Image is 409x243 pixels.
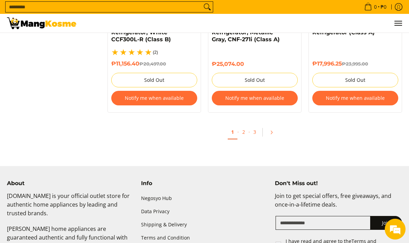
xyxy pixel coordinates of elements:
h4: Don't Miss out! [275,180,402,187]
del: ₱23,995.00 [342,61,368,67]
a: Data Privacy [141,205,268,218]
p: Join to get special offers, free giveaways, and once-in-a-lifetime deals. [275,192,402,216]
span: (2) [153,50,158,54]
span: We are offline. Please leave us a message. [15,76,121,146]
span: 0 [373,5,378,9]
h6: ₱17,996.25 [312,60,398,68]
button: Menu [394,14,402,33]
a: Shipping & Delivery [141,218,268,232]
ul: Customer Navigation [83,14,402,33]
nav: Main Menu [83,14,402,33]
span: · [249,129,250,135]
a: 3 [250,125,260,139]
a: Toshiba 7 Cu.Ft. Two Door No Frost Inverter Refrigerator (Class A) [312,15,377,36]
span: • [362,3,389,11]
del: ₱20,497.00 [139,61,166,67]
h6: ₱11,156.40 [111,60,197,68]
span: 5.0 / 5.0 based on 2 reviews [111,48,153,57]
img: Bodega Sale Refrigerator l Mang Kosme: Home Appliances Warehouse Sale [7,17,76,29]
a: Condura 10.3 Cu.Ft. Manual Defrost, Chest Freezer Refrigerator, White CCF300L-R (Class B) [111,15,190,43]
a: Negosyo Hub [141,192,268,205]
h6: ₱25,074.00 [212,61,298,68]
h4: About [7,180,134,187]
a: 1 [228,125,237,139]
textarea: Type your message and click 'Submit' [3,166,132,190]
a: Condura 9.5 Cu. Ft. Auto Defrost, No Frost Inverter Refrigerator, Metallic Gray, CNF-271i (Class A) [212,15,286,43]
button: Notify me when available [212,91,298,105]
a: 2 [239,125,249,139]
button: Notify me when available [111,91,197,105]
button: Sold Out [212,73,298,87]
div: Leave a message [36,39,116,48]
h4: Info [141,180,268,187]
em: Submit [101,190,126,200]
button: Search [202,2,213,12]
button: Join [370,216,402,230]
button: Notify me when available [312,91,398,105]
span: ₱0 [380,5,388,9]
button: Sold Out [111,73,197,87]
span: · [237,129,239,135]
div: Minimize live chat window [114,3,130,20]
p: [DOMAIN_NAME] is your official outlet store for authentic home appliances by leading and trusted ... [7,192,134,224]
button: Sold Out [312,73,398,87]
ul: Pagination [104,123,406,145]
